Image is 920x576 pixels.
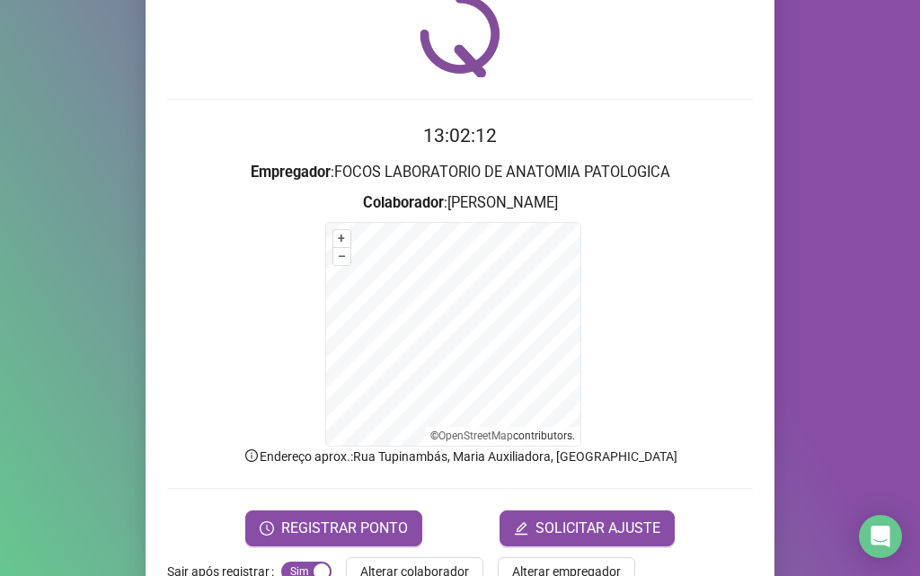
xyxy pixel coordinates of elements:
button: editSOLICITAR AJUSTE [500,510,675,546]
span: REGISTRAR PONTO [281,518,408,539]
h3: : FOCOS LABORATORIO DE ANATOMIA PATOLOGICA [167,161,753,184]
time: 13:02:12 [423,125,497,146]
strong: Colaborador [363,194,444,211]
button: – [333,248,350,265]
a: OpenStreetMap [438,430,513,442]
div: Open Intercom Messenger [859,515,902,558]
span: clock-circle [260,521,274,536]
span: info-circle [243,448,260,464]
h3: : [PERSON_NAME] [167,191,753,215]
span: edit [514,521,528,536]
button: + [333,230,350,247]
span: SOLICITAR AJUSTE [535,518,660,539]
strong: Empregador [251,164,331,181]
p: Endereço aprox. : Rua Tupinambás, Maria Auxiliadora, [GEOGRAPHIC_DATA] [167,447,753,466]
button: REGISTRAR PONTO [245,510,422,546]
li: © contributors. [430,430,575,442]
